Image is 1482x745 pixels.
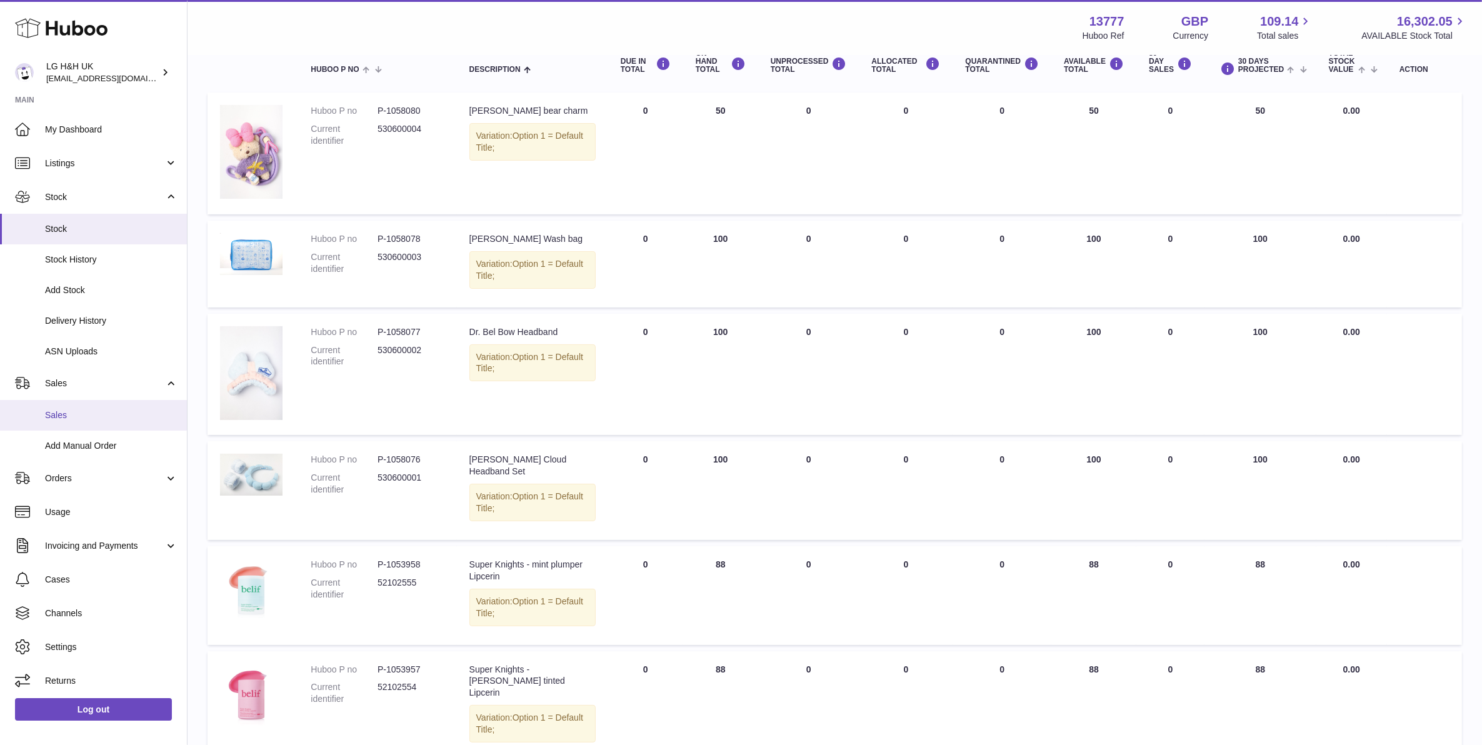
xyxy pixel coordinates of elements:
[1399,66,1449,74] div: Action
[476,712,583,734] span: Option 1 = Default Title;
[378,326,444,338] dd: P-1058077
[311,664,378,676] dt: Huboo P no
[469,484,596,521] div: Variation:
[859,92,953,214] td: 0
[220,454,283,496] img: product image
[311,577,378,601] dt: Current identifier
[469,344,596,382] div: Variation:
[311,454,378,466] dt: Huboo P no
[45,223,178,235] span: Stock
[1051,221,1136,307] td: 100
[1361,13,1467,42] a: 16,302.05 AVAILABLE Stock Total
[1343,234,1360,244] span: 0.00
[1343,327,1360,337] span: 0.00
[1136,314,1204,436] td: 0
[311,105,378,117] dt: Huboo P no
[859,314,953,436] td: 0
[1361,30,1467,42] span: AVAILABLE Stock Total
[608,314,683,436] td: 0
[999,664,1004,674] span: 0
[1204,314,1316,436] td: 100
[1343,559,1360,569] span: 0.00
[621,57,671,74] div: DUE IN TOTAL
[378,251,444,275] dd: 530600003
[771,57,847,74] div: UNPROCESSED Total
[469,589,596,626] div: Variation:
[469,123,596,161] div: Variation:
[872,57,941,74] div: ALLOCATED Total
[378,577,444,601] dd: 52102555
[311,326,378,338] dt: Huboo P no
[1064,57,1124,74] div: AVAILABLE Total
[1204,221,1316,307] td: 100
[1343,454,1360,464] span: 0.00
[476,491,583,513] span: Option 1 = Default Title;
[45,440,178,452] span: Add Manual Order
[469,105,596,117] div: [PERSON_NAME] bear charm
[45,254,178,266] span: Stock History
[758,441,859,540] td: 0
[378,681,444,705] dd: 52102554
[378,472,444,496] dd: 530600001
[758,546,859,645] td: 0
[45,506,178,518] span: Usage
[378,664,444,676] dd: P-1053957
[859,221,953,307] td: 0
[378,123,444,147] dd: 530600004
[45,675,178,687] span: Returns
[45,409,178,421] span: Sales
[378,105,444,117] dd: P-1058080
[220,233,283,275] img: product image
[311,472,378,496] dt: Current identifier
[859,546,953,645] td: 0
[46,73,184,83] span: [EMAIL_ADDRESS][DOMAIN_NAME]
[45,346,178,357] span: ASN Uploads
[15,63,34,82] img: veechen@lghnh.co.uk
[45,641,178,653] span: Settings
[683,221,758,307] td: 100
[45,284,178,296] span: Add Stock
[608,221,683,307] td: 0
[469,66,521,74] span: Description
[311,251,378,275] dt: Current identifier
[1136,221,1204,307] td: 0
[999,454,1004,464] span: 0
[220,664,283,726] img: product image
[1136,441,1204,540] td: 0
[999,106,1004,116] span: 0
[1051,441,1136,540] td: 100
[758,314,859,436] td: 0
[1051,546,1136,645] td: 88
[999,327,1004,337] span: 0
[1089,13,1124,30] strong: 13777
[1083,30,1124,42] div: Huboo Ref
[1260,13,1298,30] span: 109.14
[1329,49,1355,74] span: Total stock value
[966,57,1039,74] div: QUARANTINED Total
[378,233,444,245] dd: P-1058078
[220,326,283,420] img: product image
[476,352,583,374] span: Option 1 = Default Title;
[469,326,596,338] div: Dr. Bel Bow Headband
[1257,30,1313,42] span: Total sales
[45,315,178,327] span: Delivery History
[220,105,283,199] img: product image
[46,61,159,84] div: LG H&H UK
[45,124,178,136] span: My Dashboard
[1136,546,1204,645] td: 0
[45,377,164,389] span: Sales
[378,344,444,368] dd: 530600002
[608,92,683,214] td: 0
[1051,92,1136,214] td: 50
[220,559,283,621] img: product image
[1136,92,1204,214] td: 0
[758,221,859,307] td: 0
[683,546,758,645] td: 88
[311,681,378,705] dt: Current identifier
[476,596,583,618] span: Option 1 = Default Title;
[683,441,758,540] td: 100
[1238,57,1284,74] span: 30 DAYS PROJECTED
[311,66,359,74] span: Huboo P no
[608,546,683,645] td: 0
[45,607,178,619] span: Channels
